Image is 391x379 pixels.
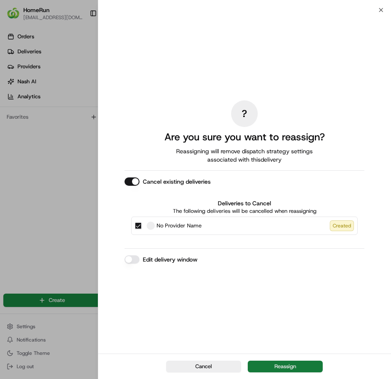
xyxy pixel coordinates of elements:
p: The following deliveries will be cancelled when reassigning [131,207,358,215]
button: Cancel [166,361,241,372]
button: Reassign [248,361,323,372]
label: Edit delivery window [143,255,197,264]
label: Deliveries to Cancel [131,199,358,207]
span: Reassigning will remove dispatch strategy settings associated with this delivery [164,147,324,164]
div: ? [231,100,258,127]
h2: Are you sure you want to reassign? [164,130,325,144]
label: Cancel existing deliveries [143,177,211,186]
span: No Provider Name [157,222,202,230]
